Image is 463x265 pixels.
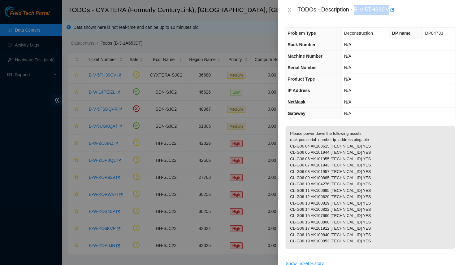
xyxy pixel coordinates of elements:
[344,99,351,104] span: N/A
[288,88,310,93] span: IP Address
[288,65,317,70] span: Serial Number
[344,65,351,70] span: N/A
[288,77,315,82] span: Product Type
[298,5,456,15] div: TODOs - Description - B-V-5TH39CV
[344,111,351,116] span: N/A
[344,31,373,36] span: Deconstruction
[392,31,411,36] span: DP name
[288,42,316,47] span: Rack Number
[344,77,351,82] span: N/A
[288,111,306,116] span: Gateway
[344,42,351,47] span: N/A
[288,31,316,36] span: Problem Type
[287,7,292,12] span: close
[286,126,455,249] p: Please power down the following assets: rack pos serial_number ip_address pingable CL-G06 04 AK10...
[285,7,294,13] button: Close
[344,88,351,93] span: N/A
[344,54,351,59] span: N/A
[288,54,323,59] span: Machine Number
[288,99,306,104] span: NetMask
[425,31,443,36] span: DP84733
